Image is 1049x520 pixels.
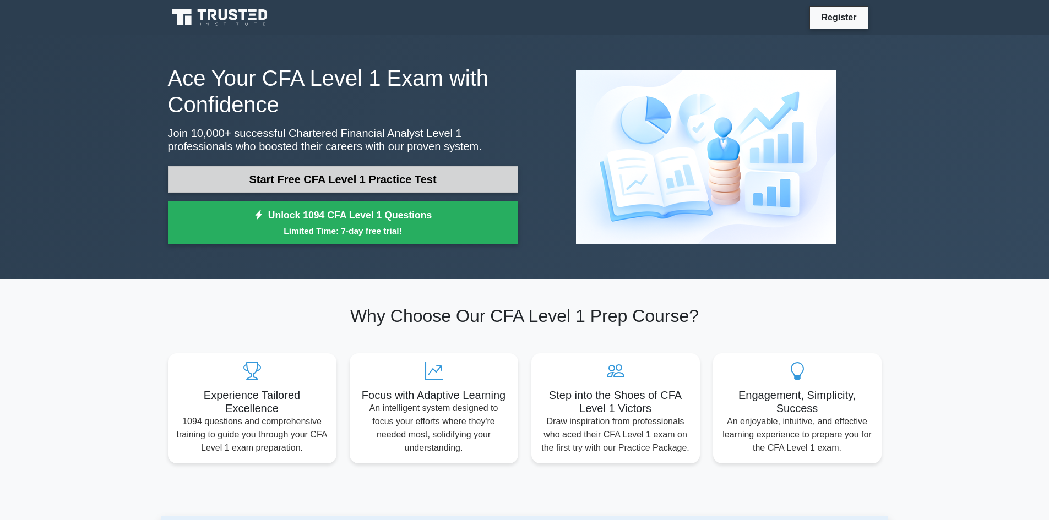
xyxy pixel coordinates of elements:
[567,62,845,253] img: Chartered Financial Analyst Level 1 Preview
[177,388,328,415] h5: Experience Tailored Excellence
[358,388,509,402] h5: Focus with Adaptive Learning
[814,10,863,24] a: Register
[182,225,504,237] small: Limited Time: 7-day free trial!
[168,65,518,118] h1: Ace Your CFA Level 1 Exam with Confidence
[722,388,873,415] h5: Engagement, Simplicity, Success
[168,166,518,193] a: Start Free CFA Level 1 Practice Test
[168,201,518,245] a: Unlock 1094 CFA Level 1 QuestionsLimited Time: 7-day free trial!
[168,127,518,153] p: Join 10,000+ successful Chartered Financial Analyst Level 1 professionals who boosted their caree...
[540,388,691,415] h5: Step into the Shoes of CFA Level 1 Victors
[358,402,509,455] p: An intelligent system designed to focus your efforts where they're needed most, solidifying your ...
[168,305,882,326] h2: Why Choose Our CFA Level 1 Prep Course?
[540,415,691,455] p: Draw inspiration from professionals who aced their CFA Level 1 exam on the first try with our Pra...
[722,415,873,455] p: An enjoyable, intuitive, and effective learning experience to prepare you for the CFA Level 1 exam.
[177,415,328,455] p: 1094 questions and comprehensive training to guide you through your CFA Level 1 exam preparation.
